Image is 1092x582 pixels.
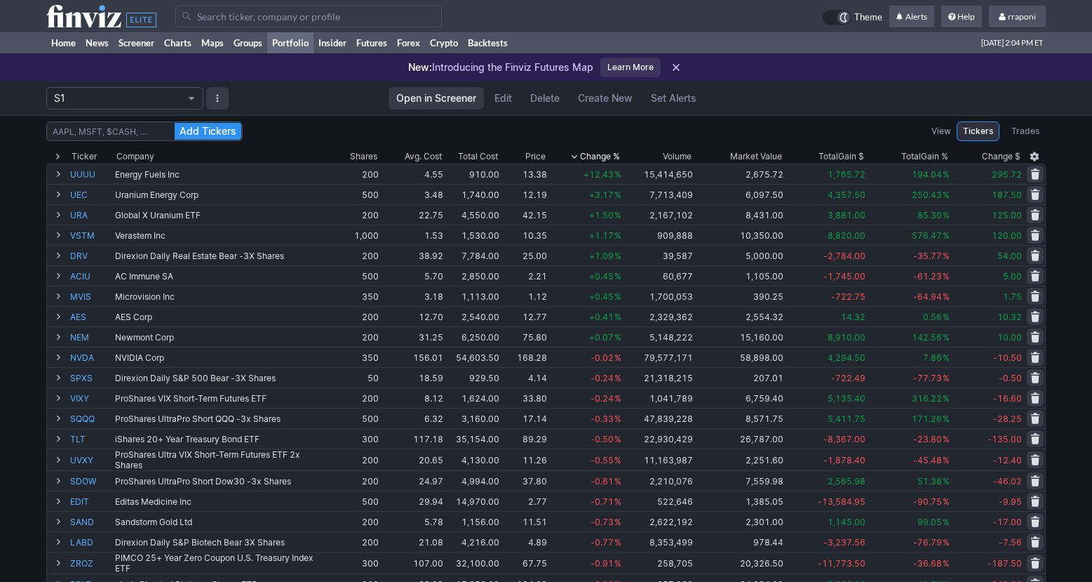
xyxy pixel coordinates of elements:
td: 12.70 [380,306,445,326]
div: Expand All [46,150,69,164]
td: 4,130.00 [445,449,501,470]
div: Ticker [72,150,97,164]
span: 4,357.50 [828,190,865,200]
span: 8,910.00 [828,332,865,343]
button: Add Tickers [175,123,241,140]
span: -722.49 [831,373,865,383]
span: 3,881.00 [828,210,865,220]
span: % [943,332,950,343]
td: 12.77 [501,306,548,326]
td: 200 [330,204,380,225]
div: Shares [350,150,377,164]
span: -28.25 [993,414,1022,424]
a: UUUU [70,164,112,184]
span: -0.50 [999,373,1022,383]
div: Energy Fuels Inc [115,169,328,180]
span: -0.02 [591,352,614,363]
span: % [614,393,621,404]
span: 295.72 [992,169,1022,180]
span: 7.86 [923,352,942,363]
a: Home [46,32,81,53]
span: -12.40 [993,455,1022,465]
td: 26,787.00 [694,428,785,449]
div: Uranium Energy Corp [115,190,328,200]
td: 207.01 [694,367,785,388]
span: 85.30 [917,210,942,220]
p: Introducing the Finviz Futures Map [408,60,593,74]
td: 1,105.00 [694,265,785,286]
a: VIXY [70,388,112,408]
a: MVIS [70,286,112,306]
a: SQQQ [70,409,112,428]
span: +0.45 [589,271,614,282]
td: 390.25 [694,286,785,306]
a: rraponi [989,6,1046,28]
td: 1,113.00 [445,286,501,306]
span: -0.50 [591,434,614,444]
span: 2,565.98 [828,476,865,487]
td: 29.94 [380,491,445,511]
a: UVXY [70,449,112,470]
span: % [943,271,950,282]
span: Change % [580,150,620,164]
td: 200 [330,326,380,347]
a: Futures [351,32,392,53]
span: % [614,230,621,241]
div: ProShares Ultra VIX Short-Term Futures ETF 2x Shares [115,449,328,470]
span: 0.56 [923,312,942,322]
div: Global X Uranium ETF [115,210,328,220]
td: 910.00 [445,164,501,184]
a: Crypto [425,32,463,53]
td: 200 [330,470,380,491]
span: -1,745.00 [823,271,865,282]
td: 31.25 [380,326,445,347]
span: 4,294.50 [828,352,865,363]
a: Theme [822,10,882,25]
span: -45.48 [913,455,942,465]
span: [DATE] 2:04 PM ET [981,32,1043,53]
span: -0.55 [591,455,614,465]
div: Avg. Cost [405,150,442,164]
a: TLT [70,429,112,449]
td: 47,839,228 [623,408,694,428]
td: 2.77 [501,491,548,511]
span: +1.09 [589,251,614,261]
div: NVIDIA Corp [115,352,328,363]
span: -13,584.95 [818,496,865,507]
span: -10.50 [993,352,1022,363]
span: Open in Screener [396,91,476,105]
div: Editas Medicine Inc [115,496,328,507]
td: 2,675.72 [694,164,785,184]
span: 54.00 [997,251,1022,261]
div: Price [525,150,546,164]
a: Set Alerts [643,87,704,110]
label: View [931,124,951,138]
span: Trades [1011,124,1039,138]
span: % [614,210,621,220]
div: Total Cost [458,150,498,164]
div: Company [116,150,154,164]
td: 14,970.00 [445,491,501,511]
span: -0.71 [591,496,614,507]
td: 200 [330,306,380,326]
a: Backtests [463,32,513,53]
td: 500 [330,491,380,511]
td: 2,850.00 [445,265,501,286]
td: 6.32 [380,408,445,428]
td: 200 [330,511,380,531]
a: LABD [70,532,112,552]
span: Market Value [730,150,782,164]
td: 1,041,789 [623,388,694,408]
span: % [614,476,621,487]
div: Microvision Inc [115,291,328,302]
td: 13.38 [501,164,548,184]
span: -2,784.00 [823,251,865,261]
span: +0.45 [589,291,614,302]
td: 8.12 [380,388,445,408]
span: 14.32 [841,312,865,322]
span: Delete [530,91,560,105]
td: 200 [330,449,380,470]
span: -77.73 [913,373,942,383]
td: 500 [330,184,380,204]
a: Portfolio [267,32,314,53]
